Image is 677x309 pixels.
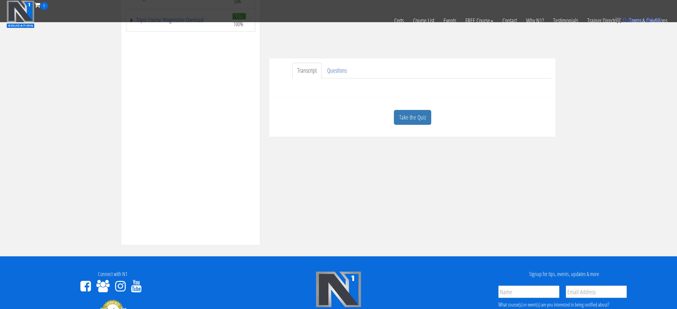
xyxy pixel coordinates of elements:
[390,10,408,31] a: Certs
[439,10,461,31] a: Events
[628,17,644,23] span: items:
[498,286,559,298] input: Name
[615,17,621,23] img: icon11.png
[461,10,498,31] a: FREE Course
[498,301,627,308] div: What course(s) or event(s) are you interested in being notified about?
[566,286,627,298] input: Email Address
[521,10,549,31] a: Why N1?
[456,271,672,277] h4: Signup for tips, events, updates & more
[625,10,672,31] a: Terms & Conditions
[498,10,521,31] a: Contact
[549,10,583,31] a: Testimonials
[623,17,626,23] span: 0
[34,1,48,9] a: 0
[322,63,352,79] a: Questions
[40,2,48,10] span: 0
[6,0,34,28] img: n1-education
[646,17,662,23] bdi: 0.00
[292,63,322,79] a: Transcript
[646,17,650,23] span: $
[583,10,625,31] a: Trainer Directory
[408,10,439,31] a: Course List
[394,110,431,125] a: Take the Quiz
[615,17,662,23] a: 0 items: $0.00
[5,271,221,277] h4: Connect with N1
